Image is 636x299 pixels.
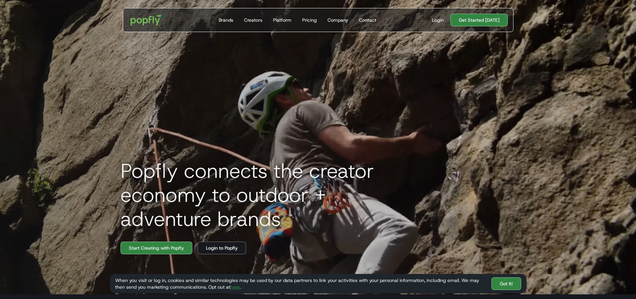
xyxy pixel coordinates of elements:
a: Creators [241,8,265,32]
a: Got It! [491,277,521,290]
a: Pricing [299,8,320,32]
a: Platform [270,8,294,32]
h1: Popfly connects the creator economy to outdoor + adventure brands [115,159,416,231]
a: Brands [216,8,236,32]
div: Login [432,17,444,23]
div: Company [328,17,348,23]
div: Creators [244,17,262,23]
a: Login [429,17,446,23]
a: here [230,284,240,290]
div: Contact [359,17,376,23]
a: Get Started [DATE] [450,14,508,26]
div: When you visit or log in, cookies and similar technologies may be used by our data partners to li... [115,277,486,290]
a: Company [325,8,351,32]
div: Brands [219,17,233,23]
a: Login to Popfly [198,242,246,254]
a: Contact [356,8,379,32]
a: home [126,10,169,30]
a: Start Creating with Popfly [121,242,192,254]
div: Pricing [302,17,317,23]
div: Platform [273,17,291,23]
